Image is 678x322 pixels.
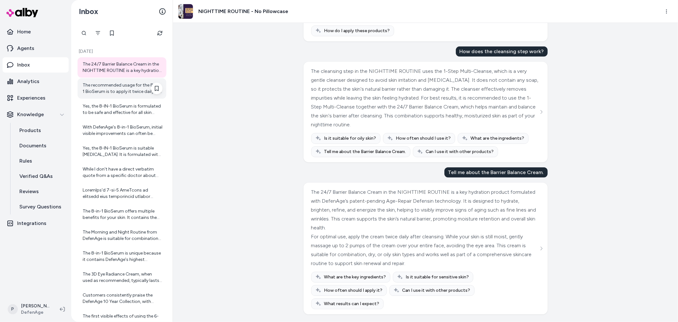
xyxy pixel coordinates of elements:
[83,229,162,242] div: The Morning and Night Routine from DefenAge is suitable for combination skin, as well as dry and ...
[538,245,545,252] button: See more
[78,120,166,141] a: With DefenAge's 8-in-1 BioSerum, initial visible improvements can often be seen in as little as o...
[13,138,69,153] a: Documents
[19,142,46,150] p: Documents
[78,288,166,309] a: Customers consistently praise the DefenAge 10 Year Collection, with many reporting significant an...
[324,301,380,307] span: What results can I expect?
[83,103,162,116] div: Yes, the 8-IN-1 BioSerum is formulated to be safe and effective for all skin types. It features a...
[83,82,162,95] div: The recommended usage for the 8-IN-1 BioSerum is to apply it twice daily, in the morning and even...
[19,188,39,195] p: Reviews
[444,167,548,178] div: Tell me about the Barrier Balance Cream.
[3,57,69,73] a: Inbox
[19,203,61,211] p: Survey Questions
[92,27,104,39] button: Filter
[3,90,69,106] a: Experiences
[83,292,162,305] div: Customers consistently praise the DefenAge 10 Year Collection, with many reporting significant an...
[324,149,406,155] span: Tell me about the Barrier Balance Cream.
[78,99,166,120] a: Yes, the 8-IN-1 BioSerum is formulated to be safe and effective for all skin types. It features a...
[8,304,18,314] span: P
[83,187,162,200] div: LoremIps'd 7-si-5 AmeTcons ad elitsedd eius temporincid utlabor etdolore ma aliquae adm veni. Qui...
[324,28,390,34] span: How do I apply these products?
[154,27,166,39] button: Refresh
[21,309,50,316] span: DefenAge
[456,46,548,57] div: How does the cleansing step work?
[3,24,69,39] a: Home
[426,149,494,155] span: Can I use it with other products?
[13,169,69,184] a: Verified Q&As
[17,28,31,36] p: Home
[17,78,39,85] p: Analytics
[311,188,538,232] div: The 24/7 Barrier Balance Cream in the NIGHTTIME ROUTINE is a key hydration product formulated wit...
[83,145,162,158] div: Yes, the 8-IN-1 BioSerum is suitable [MEDICAL_DATA]. It is formulated with a gentle yet advanced ...
[78,183,166,204] a: LoremIps'd 7-si-5 AmeTcons ad elitsedd eius temporincid utlabor etdolore ma aliquae adm veni. Qui...
[21,303,50,309] p: [PERSON_NAME]
[78,162,166,183] a: While I don't have a direct verbatim quote from a specific doctor about redness and defensins in ...
[78,225,166,246] a: The Morning and Night Routine from DefenAge is suitable for combination skin, as well as dry and ...
[406,274,469,280] span: Is it suitable for sensitive skin?
[78,204,166,225] a: The 8-in-1 BioSerum offers multiple benefits for your skin. It contains the highest concentration...
[83,124,162,137] div: With DefenAge's 8-in-1 BioSerum, initial visible improvements can often be seen in as little as o...
[83,250,162,263] div: The 8-in-1 BioSerum is unique because it contains DefenAge's highest concentration of defensin mo...
[198,8,288,15] h3: NIGHTTIME ROUTINE - No Pillowcase
[4,299,55,319] button: P[PERSON_NAME]DefenAge
[78,141,166,162] a: Yes, the 8-IN-1 BioSerum is suitable [MEDICAL_DATA]. It is formulated with a gentle yet advanced ...
[324,287,383,294] span: How often should I apply it?
[17,45,34,52] p: Agents
[402,287,470,294] span: Can I use it with other products?
[83,208,162,221] div: The 8-in-1 BioSerum offers multiple benefits for your skin. It contains the highest concentration...
[178,4,193,19] img: taub-no-play_3.jpg
[3,74,69,89] a: Analytics
[78,246,166,267] a: The 8-in-1 BioSerum is unique because it contains DefenAge's highest concentration of defensin mo...
[78,57,166,78] a: The 24/7 Barrier Balance Cream in the NIGHTTIME ROUTINE is a key hydration product formulated wit...
[19,157,32,165] p: Rules
[324,274,386,280] span: What are the key ingredients?
[83,61,162,74] div: The 24/7 Barrier Balance Cream in the NIGHTTIME ROUTINE is a key hydration product formulated wit...
[79,7,98,16] h2: Inbox
[17,94,45,102] p: Experiences
[78,48,166,55] p: [DATE]
[13,153,69,169] a: Rules
[311,67,538,129] div: The cleansing step in the NIGHTTIME ROUTINE uses the 1-Step Multi-Cleanse, which is a very gentle...
[19,127,41,134] p: Products
[396,135,451,142] span: How often should I use it?
[3,216,69,231] a: Integrations
[538,108,545,116] button: See more
[13,199,69,214] a: Survey Questions
[17,220,46,227] p: Integrations
[17,61,30,69] p: Inbox
[471,135,524,142] span: What are the ingredients?
[19,172,53,180] p: Verified Q&As
[78,78,166,99] a: The recommended usage for the 8-IN-1 BioSerum is to apply it twice daily, in the morning and even...
[324,135,376,142] span: Is it suitable for oily skin?
[78,267,166,288] a: The 3D Eye Radiance Cream, when used as recommended, typically lasts for about 6 to 8 weeks. This...
[3,107,69,122] button: Knowledge
[3,41,69,56] a: Agents
[83,166,162,179] div: While I don't have a direct verbatim quote from a specific doctor about redness and defensins in ...
[83,271,162,284] div: The 3D Eye Radiance Cream, when used as recommended, typically lasts for about 6 to 8 weeks. This...
[13,123,69,138] a: Products
[6,8,38,17] img: alby Logo
[311,232,538,268] div: For optimal use, apply the cream twice daily after cleansing. While your skin is still moist, gen...
[17,111,44,118] p: Knowledge
[13,184,69,199] a: Reviews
